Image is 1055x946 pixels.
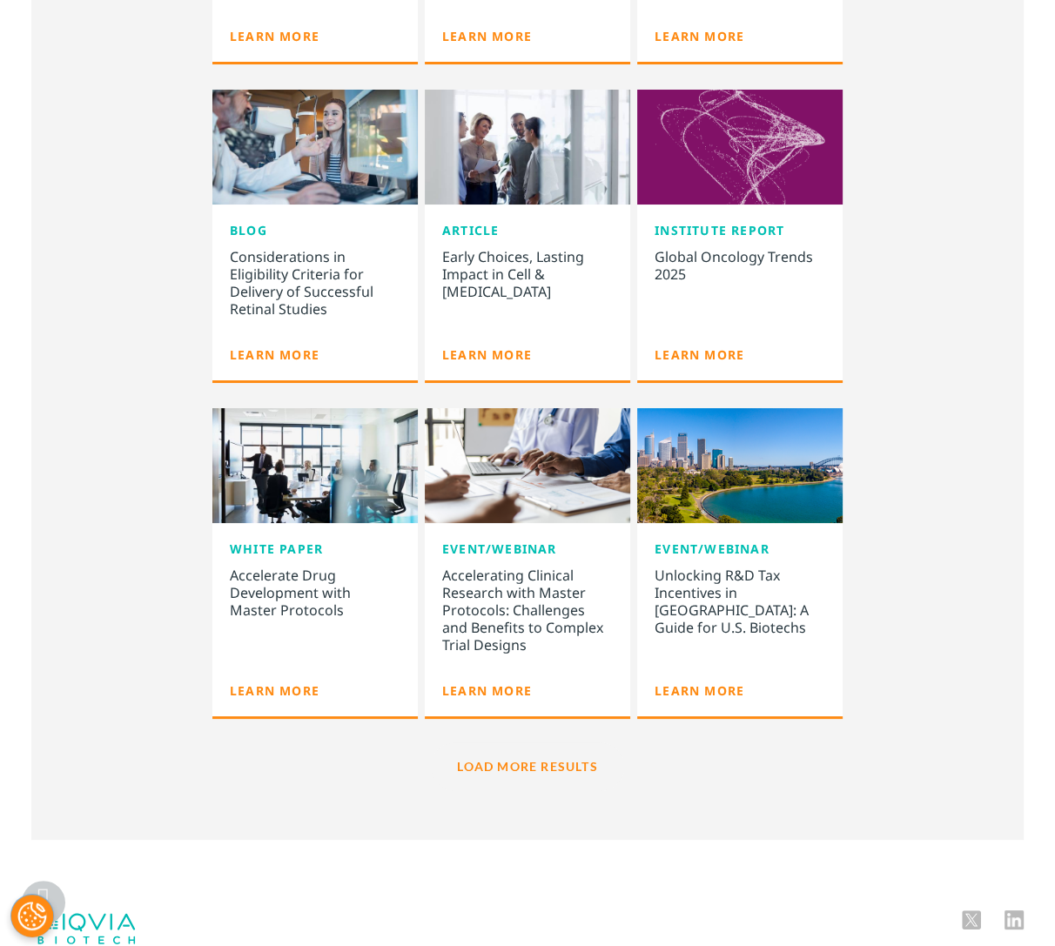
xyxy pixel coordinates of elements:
a: White Paper Accelerate Drug Development with Master Protocols [230,540,400,664]
div: Accelerating Clinical Research with Master Protocols: Challenges and Benefits to Complex Trial De... [442,567,613,661]
button: Cookies Settings [10,894,54,937]
a: Learn More [442,682,532,699]
div: White Paper [230,540,400,567]
div: Institute Report [655,222,825,248]
div: Blog [230,222,400,248]
a: Learn More [230,28,319,44]
a: Event/Webinar Accelerating Clinical Research with Master Protocols: Challenges and Benefits to Co... [442,540,613,699]
a: Learn More [230,346,319,363]
a: Load More Results [431,742,623,791]
a: Institute Report Global Oncology Trends 2025 [655,222,825,328]
div: Event/Webinar [655,540,825,567]
a: Learn More [655,682,744,699]
a: Learn More [442,28,532,44]
div: Global Oncology Trends 2025 [655,248,825,290]
div: Article [442,222,613,248]
div: Accelerate Drug Development with Master Protocols [230,567,400,626]
a: Article Early Choices, Lasting Impact in Cell & [MEDICAL_DATA] [442,222,613,346]
a: Learn More [655,28,744,44]
a: Learn More [442,346,532,363]
a: Learn More [655,346,744,363]
div: Considerations in Eligibility Criteria for Delivery of Successful Retinal Studies [230,248,400,325]
div: Unlocking R&D Tax Incentives in [GEOGRAPHIC_DATA]: A Guide for U.S. Biotechs [655,567,825,643]
a: Event/Webinar Unlocking R&D Tax Incentives in [GEOGRAPHIC_DATA]: A Guide for U.S. Biotechs [655,540,825,681]
div: Event/Webinar [442,540,613,567]
a: Blog Considerations in Eligibility Criteria for Delivery of Successful Retinal Studies [230,222,400,363]
a: Learn More [230,682,319,699]
div: Early Choices, Lasting Impact in Cell & [MEDICAL_DATA] [442,248,613,307]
